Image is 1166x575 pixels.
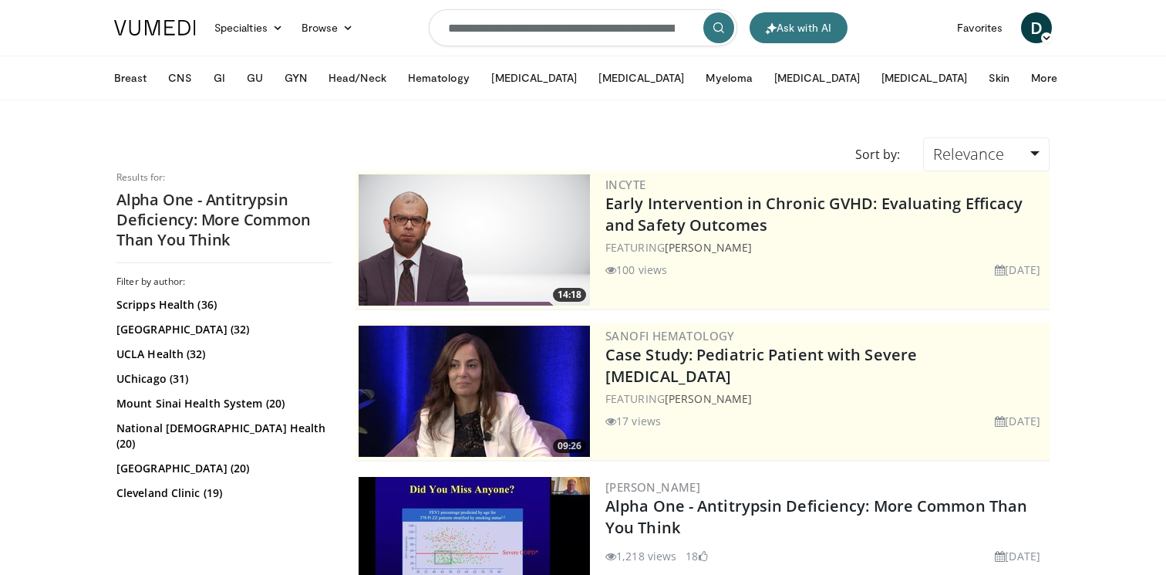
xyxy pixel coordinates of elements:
img: 56c5d946-bae5-4321-8a51-81bab4a488ce.png.300x170_q85_crop-smart_upscale.png [359,326,590,457]
h2: Alpha One - Antitrypsin Deficiency: More Common Than You Think [116,190,332,250]
input: Search topics, interventions [429,9,737,46]
a: Mount Sinai Health System (20) [116,396,329,411]
span: 09:26 [553,439,586,453]
a: Incyte [605,177,645,192]
div: FEATURING [605,239,1046,255]
a: UChicago (31) [116,371,329,387]
button: GYN [275,63,316,93]
li: 100 views [605,262,667,278]
span: Relevance [933,144,1004,164]
span: 14:18 [553,288,586,302]
button: [MEDICAL_DATA] [765,63,869,93]
a: National [DEMOGRAPHIC_DATA] Health (20) [116,421,329,452]
button: Ask with AI [750,12,848,43]
button: Breast [105,63,156,93]
button: GU [238,63,272,93]
p: Results for: [116,171,332,184]
a: Specialties [205,12,292,43]
button: [MEDICAL_DATA] [589,63,693,93]
li: [DATE] [995,413,1040,429]
a: Sanofi Hematology [605,328,735,343]
button: Hematology [399,63,480,93]
a: [PERSON_NAME] [605,479,700,495]
li: 1,218 views [605,548,676,564]
a: [GEOGRAPHIC_DATA] (32) [116,322,329,337]
a: [PERSON_NAME] [665,391,752,406]
button: More [1022,63,1082,93]
a: Case Study: Pediatric Patient with Severe [MEDICAL_DATA] [605,344,917,387]
button: [MEDICAL_DATA] [872,63,976,93]
button: Myeloma [696,63,762,93]
div: FEATURING [605,391,1046,407]
li: [DATE] [995,548,1040,564]
a: UCLA Health (32) [116,347,329,362]
li: [DATE] [995,262,1040,278]
li: 17 views [605,413,661,429]
a: Favorites [948,12,1012,43]
a: [PERSON_NAME] [665,240,752,255]
button: [MEDICAL_DATA] [482,63,586,93]
a: Alpha One - Antitrypsin Deficiency: More Common Than You Think [605,496,1027,538]
h3: Filter by author: [116,276,332,288]
a: Scripps Health (36) [116,297,329,313]
img: b268d3bb-84af-4da6-ad4f-6776a949c467.png.300x170_q85_crop-smart_upscale.png [359,174,590,306]
div: Sort by: [844,137,912,171]
a: [GEOGRAPHIC_DATA] (20) [116,461,329,476]
button: GI [204,63,234,93]
a: Browse [292,12,363,43]
button: Skin [979,63,1019,93]
a: D [1021,12,1052,43]
a: Relevance [923,137,1050,171]
a: 14:18 [359,174,590,306]
li: 18 [686,548,707,564]
button: CNS [159,63,201,93]
a: Cleveland Clinic (19) [116,485,329,501]
button: Head/Neck [319,63,396,93]
a: 09:26 [359,326,590,457]
a: Early Intervention in Chronic GVHD: Evaluating Efficacy and Safety Outcomes [605,193,1023,235]
img: VuMedi Logo [114,20,196,36]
